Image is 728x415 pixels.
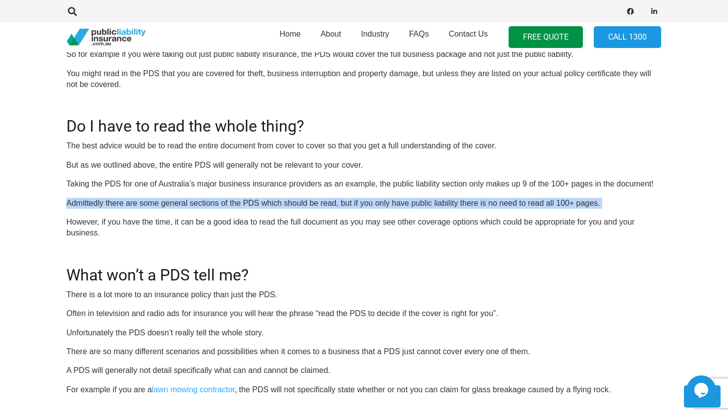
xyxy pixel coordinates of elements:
p: There is a lot more to an insurance policy than just the PDS. [66,289,661,300]
p: A PDS will generally not detail specifically what can and cannot be claimed. [66,365,661,376]
a: Back to top [684,385,721,408]
a: Facebook [624,4,637,18]
p: However, if you have the time, it can be a good idea to read the full document as you may see oth... [66,217,661,239]
a: Call 1300 [594,26,661,48]
a: Industry [351,19,399,55]
p: So for example if you were taking out just public liability insurance, the PDS would cover the fu... [66,49,661,60]
a: Search [62,7,82,16]
h2: What won’t a PDS tell me? [66,254,661,284]
a: Contact Us [439,19,498,55]
p: Admittedly there are some general sections of the PDS which should be read, but if you only have ... [66,198,661,209]
a: lawn mowing contractor [152,385,235,394]
a: Home [269,19,311,55]
span: About [320,30,341,38]
p: Unfortunately the PDS doesn’t really tell the whole story. [66,327,661,338]
a: About [311,19,351,55]
p: Often in television and radio ads for insurance you will hear the phrase “read the PDS to decide ... [66,308,661,319]
span: Industry [361,30,389,38]
a: LinkedIn [647,4,661,18]
a: FREE QUOTE [509,26,583,48]
span: FAQs [409,30,429,38]
p: For example if you are a , the PDS will not specifically state whether or not you can claim for g... [66,384,661,395]
iframe: chat widget [686,375,718,405]
p: There are so many different scenarios and possibilities when it comes to a business that a PDS ju... [66,346,661,357]
p: You might read in the PDS that you are covered for theft, business interruption and property dama... [66,68,661,91]
p: But as we outlined above, the entire PDS will generally not be relevant to your cover. [66,160,661,171]
span: Contact Us [449,30,488,38]
p: The best advice would be to read the entire document from cover to cover so that you get a full u... [66,140,661,151]
a: FAQs [399,19,439,55]
a: pli_logotransparent [67,29,146,46]
h2: Do I have to read the whole thing? [66,105,661,136]
p: Taking the PDS for one of Australia’s major business insurance providers as an example, the publi... [66,179,661,189]
span: Home [279,30,301,38]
